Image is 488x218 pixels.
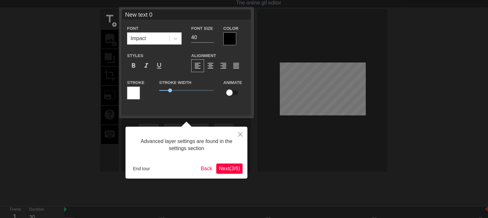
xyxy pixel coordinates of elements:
button: Close [233,127,247,141]
button: End tour [130,164,152,173]
button: Back [198,163,215,174]
span: Next ( 3 / 6 ) [219,166,240,171]
button: Next [216,163,243,174]
div: Advanced layer settings are found in the settings section [130,131,243,159]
